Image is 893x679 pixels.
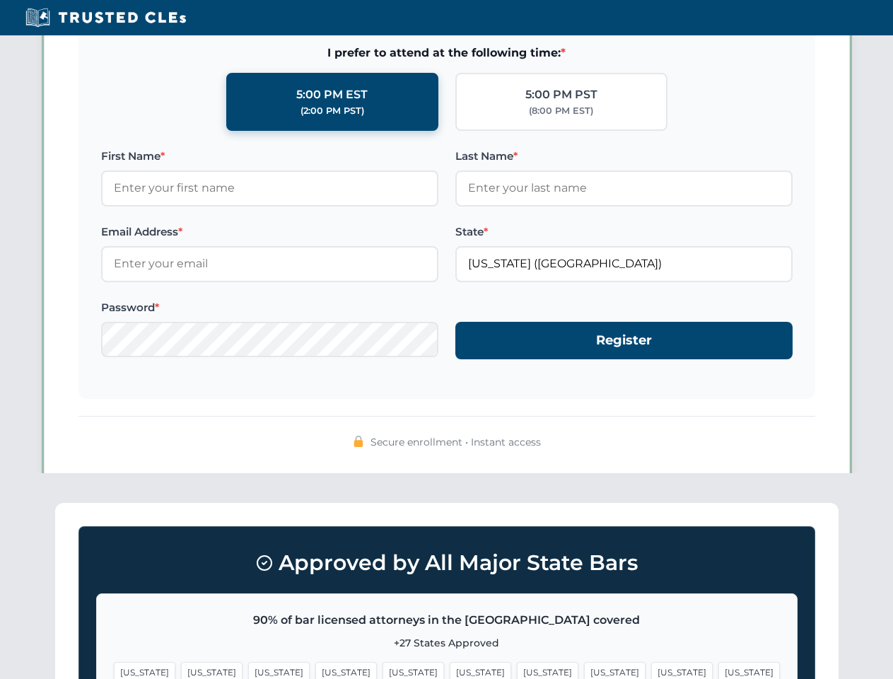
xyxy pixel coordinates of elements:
[101,148,438,165] label: First Name
[114,635,780,651] p: +27 States Approved
[300,104,364,118] div: (2:00 PM PST)
[353,436,364,447] img: 🔒
[101,299,438,316] label: Password
[455,148,793,165] label: Last Name
[101,246,438,282] input: Enter your email
[455,246,793,282] input: Florida (FL)
[370,434,541,450] span: Secure enrollment • Instant access
[96,544,798,582] h3: Approved by All Major State Bars
[101,170,438,206] input: Enter your first name
[455,224,793,240] label: State
[21,7,190,28] img: Trusted CLEs
[101,224,438,240] label: Email Address
[455,322,793,359] button: Register
[296,86,368,104] div: 5:00 PM EST
[525,86,597,104] div: 5:00 PM PST
[101,44,793,62] span: I prefer to attend at the following time:
[529,104,593,118] div: (8:00 PM EST)
[455,170,793,206] input: Enter your last name
[114,611,780,629] p: 90% of bar licensed attorneys in the [GEOGRAPHIC_DATA] covered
